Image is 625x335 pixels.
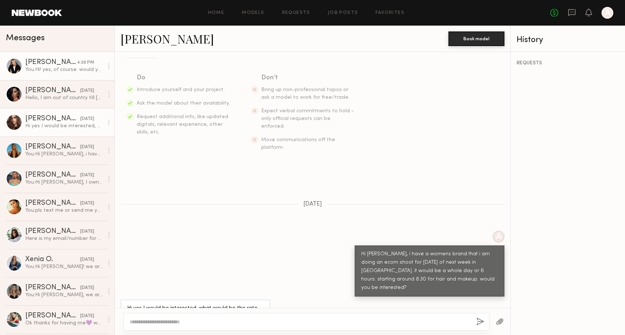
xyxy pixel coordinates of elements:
[25,320,103,327] div: Ok thanks for having me💜 what a great team!
[517,61,619,66] div: REQUESTS
[282,11,310,15] a: Requests
[77,59,94,66] div: 4:20 PM
[448,31,504,46] button: Book model
[328,11,358,15] a: Job Posts
[376,11,404,15] a: Favorites
[25,228,80,235] div: [PERSON_NAME]
[602,7,613,19] a: A
[448,35,504,41] a: Book model
[127,304,264,321] div: Hi yes I would be interested, what would be the rate for this job?
[261,87,350,100] span: Bring up non-professional topics or ask a model to work for free/trade.
[137,87,225,92] span: Introduce yourself and your project.
[25,151,103,158] div: You: Hi [PERSON_NAME], i have a womens brand that i am doing an ecom shoot for [DATE] of next wee...
[80,144,94,151] div: [DATE]
[303,201,322,207] span: [DATE]
[25,115,80,123] div: [PERSON_NAME]
[80,313,94,320] div: [DATE]
[137,73,230,83] div: Do
[25,235,103,242] div: Here is my email/number for shoot details [EMAIL_ADDRESS][DOMAIN_NAME] [PHONE_NUMBER]
[80,172,94,179] div: [DATE]
[80,256,94,263] div: [DATE]
[25,200,80,207] div: [PERSON_NAME]
[361,250,498,292] div: Hi [PERSON_NAME], i have a womens brand that i am doing an ecom shoot for [DATE] of next week in ...
[25,123,103,129] div: Hi yes I would be interested, what would be the rate for this job?
[25,312,80,320] div: [PERSON_NAME]
[25,94,103,101] div: Hello, I am out of country till [DATE]… Thank you
[137,114,228,135] span: Request additional info, like updated digitals, relevant experience, other skills, etc.
[80,116,94,123] div: [DATE]
[137,101,230,106] span: Ask the model about their availability.
[25,66,103,73] div: You: Hi! yes, of course. would you like to email it to me or i can create a job here and send it ...
[80,285,94,291] div: [DATE]
[25,263,103,270] div: You: Hi [PERSON_NAME]! we are shooting for Holiday [DATE][DATE]. are you available?
[25,143,80,151] div: [PERSON_NAME]
[517,36,619,44] div: History
[25,256,80,263] div: Xenia O.
[25,207,103,214] div: You: pls text me or send me your number so u can contact me if u have issues parking. 7863903434 ...
[80,200,94,207] div: [DATE]
[25,291,103,298] div: You: Hi [PERSON_NAME], we are shooting [DATE][DATE] for Holiday. are you available?
[261,109,354,129] span: Expect verbal commitments to hold - only official requests can be enforced.
[80,87,94,94] div: [DATE]
[6,34,45,42] span: Messages
[80,228,94,235] div: [DATE]
[208,11,225,15] a: Home
[25,284,80,291] div: [PERSON_NAME]
[242,11,264,15] a: Models
[261,138,335,150] span: Move communications off the platform.
[261,73,355,83] div: Don’t
[25,179,103,186] div: You: Hi [PERSON_NAME], I own a women's clothing brand and am planning an ecom shoot for next week...
[25,59,77,66] div: [PERSON_NAME]
[121,31,214,46] a: [PERSON_NAME]
[25,87,80,94] div: [PERSON_NAME]
[25,172,80,179] div: [PERSON_NAME]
